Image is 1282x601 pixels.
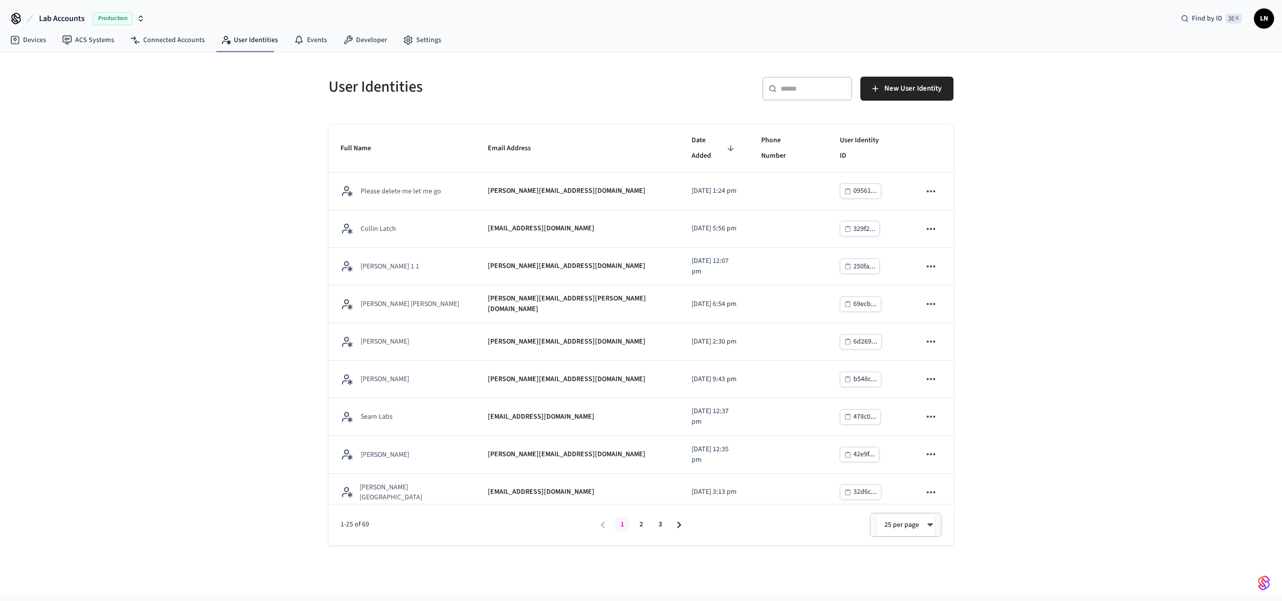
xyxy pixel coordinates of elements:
div: 69ecb... [853,298,877,311]
p: [DATE] 12:07 pm [692,256,737,277]
p: [DATE] 12:37 pm [692,406,737,427]
p: [PERSON_NAME] [361,337,409,347]
p: [EMAIL_ADDRESS][DOMAIN_NAME] [488,223,594,234]
p: [PERSON_NAME][EMAIL_ADDRESS][DOMAIN_NAME] [488,261,646,271]
p: [DATE] 3:13 pm [692,487,737,497]
button: 6d269... [840,334,882,350]
span: Full Name [341,141,384,156]
div: Find by ID⌘ K [1173,10,1250,28]
span: ⌘ K [1225,14,1242,24]
a: Connected Accounts [122,31,213,49]
button: Go to page 3 [652,517,668,533]
button: b548c... [840,372,881,387]
span: Date Added [692,133,737,164]
div: 329f2... [853,223,875,235]
p: [PERSON_NAME] 1 1 [361,261,419,271]
button: 42e9f... [840,447,879,462]
div: b548c... [853,373,877,386]
button: 250fa... [840,258,880,274]
span: Phone Number [761,133,816,164]
div: 250fa... [853,260,875,273]
span: LN [1255,10,1273,28]
p: [PERSON_NAME] [GEOGRAPHIC_DATA] [360,482,464,502]
p: [DATE] 9:43 pm [692,374,737,385]
button: 69ecb... [840,296,881,312]
p: [PERSON_NAME][EMAIL_ADDRESS][DOMAIN_NAME] [488,449,646,460]
a: ACS Systems [54,31,122,49]
button: 329f2... [840,221,880,236]
div: 42e9f... [853,448,875,461]
button: LN [1254,9,1274,29]
a: Developer [335,31,395,49]
div: 09561... [853,185,877,197]
p: Seam Labs [361,412,393,422]
p: [DATE] 5:56 pm [692,223,737,234]
p: [PERSON_NAME] [PERSON_NAME] [361,299,459,309]
button: Go to page 2 [633,517,649,533]
p: [PERSON_NAME][EMAIL_ADDRESS][DOMAIN_NAME] [488,186,646,196]
span: User Identity ID [840,133,896,164]
a: Settings [395,31,449,49]
button: 32d6c... [840,484,881,500]
span: Find by ID [1192,14,1222,24]
p: [PERSON_NAME][EMAIL_ADDRESS][DOMAIN_NAME] [488,374,646,385]
div: 32d6c... [853,486,877,498]
button: Go to next page [671,517,687,533]
p: [PERSON_NAME] [361,450,409,460]
p: [DATE] 12:35 pm [692,444,737,465]
p: [EMAIL_ADDRESS][DOMAIN_NAME] [488,412,594,422]
a: User Identities [213,31,286,49]
span: Lab Accounts [39,13,85,25]
p: Please delete me let me go [361,186,441,196]
h5: User Identities [329,77,635,97]
button: page 1 [614,517,630,533]
button: 09561... [840,183,881,199]
span: Production [93,12,133,25]
p: [PERSON_NAME] [361,374,409,384]
p: [DATE] 1:24 pm [692,186,737,196]
nav: pagination navigation [593,517,689,533]
p: [DATE] 6:54 pm [692,299,737,310]
a: Events [286,31,335,49]
p: [EMAIL_ADDRESS][DOMAIN_NAME] [488,487,594,497]
span: 1-25 of 69 [341,519,593,530]
p: [PERSON_NAME][EMAIL_ADDRESS][DOMAIN_NAME] [488,337,646,347]
button: New User Identity [860,77,953,101]
img: SeamLogoGradient.69752ec5.svg [1258,575,1270,591]
button: 478c0... [840,409,881,425]
p: Collin Latch [361,224,396,234]
p: [PERSON_NAME][EMAIL_ADDRESS][PERSON_NAME][DOMAIN_NAME] [488,293,668,315]
span: New User Identity [884,82,941,95]
div: 6d269... [853,336,877,348]
span: Email Address [488,141,544,156]
div: 478c0... [853,411,876,423]
p: [DATE] 2:30 pm [692,337,737,347]
a: Devices [2,31,54,49]
div: 25 per page [876,513,935,537]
